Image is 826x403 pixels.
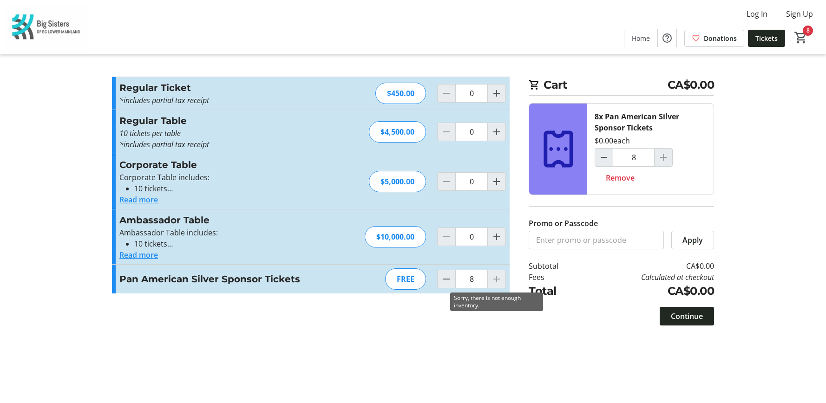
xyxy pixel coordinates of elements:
div: $10,000.00 [365,226,426,247]
em: *includes partial tax receipt [119,95,209,105]
button: Apply [671,231,714,249]
em: *includes partial tax receipt [119,139,209,149]
td: CA$0.00 [583,283,714,299]
label: Promo or Passcode [529,218,598,229]
input: Enter promo or passcode [529,231,664,249]
button: Cart [793,29,809,46]
span: CA$0.00 [668,77,715,93]
input: Regular Ticket Quantity [455,84,488,103]
button: Continue [660,307,714,325]
td: CA$0.00 [583,260,714,272]
div: $4,500.00 [369,121,426,143]
h3: Pan American Silver Sponsor Tickets [119,272,322,286]
div: $0.00 each [595,135,630,146]
span: Log In [747,8,767,19]
li: 10 tickets [134,183,322,194]
button: Decrement by one [595,149,613,166]
p: Corporate Table includes: [119,172,322,183]
div: $450.00 [375,83,426,104]
button: Sign Up [779,6,820,21]
div: 8x Pan American Silver Sponsor Tickets [595,111,706,133]
h3: Ambassador Table [119,213,322,227]
button: Remove [595,169,646,187]
button: Increment by one [488,228,505,246]
td: Subtotal [529,260,583,272]
button: Read more [119,194,158,205]
span: Sign Up [786,8,813,19]
button: Decrement by one [438,270,455,288]
button: Read more [119,249,158,260]
button: Increment by one [488,173,505,190]
td: Total [529,283,583,299]
h3: Regular Table [119,114,322,128]
button: Log In [739,6,775,21]
button: Increment by one [488,123,505,141]
img: Big Sisters of BC Lower Mainland's Logo [6,4,88,50]
button: Increment by one [488,84,505,102]
a: Tickets [748,30,785,47]
span: Continue [671,311,703,322]
span: Home [632,33,650,43]
td: Fees [529,272,583,283]
h3: Corporate Table [119,158,322,172]
span: Tickets [755,33,778,43]
p: Ambassador Table includes: [119,227,322,238]
h3: Regular Ticket [119,81,322,95]
a: Home [624,30,657,47]
span: Donations [704,33,737,43]
input: Ambassador Table Quantity [455,227,488,246]
span: Remove [606,172,635,183]
a: Donations [684,30,744,47]
div: FREE [385,268,426,290]
li: 10 tickets [134,238,322,249]
span: Apply [682,234,703,246]
div: Sorry, there is not enough inventory. [450,292,543,311]
input: Pan American Silver Sponsor Tickets Quantity [613,148,655,167]
td: Calculated at checkout [583,272,714,283]
div: $5,000.00 [369,171,426,192]
em: 10 tickets per table [119,128,181,138]
input: Pan American Silver Sponsor Tickets Quantity [455,270,488,288]
h2: Cart [529,77,714,96]
input: Corporate Table Quantity [455,172,488,191]
input: Regular Table Quantity [455,123,488,141]
button: Help [658,29,676,47]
